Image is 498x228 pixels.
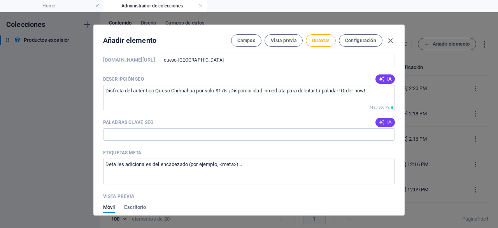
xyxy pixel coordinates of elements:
button: IA [375,74,395,84]
p: Vista previa de tu página en los resultados de búsqueda [103,193,134,200]
span: IA [379,119,392,125]
p: Palabras clave SEO [103,119,153,125]
button: Configuración [339,34,382,47]
span: Vista previa [271,37,296,44]
textarea: Etiquetas meta [103,159,395,184]
span: Guardar [312,37,329,44]
span: Escritorio [124,203,146,214]
textarea: El texto en los resultados de búsqueda y redes sociales [103,85,395,110]
button: Vista previa [265,34,303,47]
p: Introduce aquí el código HTML que se incluirá en las etiquetas <head> de tu sitio web. Ten en cue... [103,150,142,156]
span: IA [379,76,392,82]
button: Guardar [306,34,335,47]
span: Campos [237,37,255,44]
p: Descripción SEO [103,76,144,82]
span: 742 / 990 Px [369,106,389,110]
h6: Slug es la URL bajo la cual puede encontrarse este elemento, por lo que debe ser única. [103,55,155,65]
h2: Añadir elemento [103,36,156,45]
h4: Administrador de colecciones [103,2,207,10]
button: IA [375,118,395,127]
span: Móvil [103,203,115,214]
div: Vista previa [103,205,146,219]
label: El texto en los resultados de búsqueda y redes sociales [103,76,144,82]
button: Campos [231,34,261,47]
span: Configuración [345,37,376,44]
